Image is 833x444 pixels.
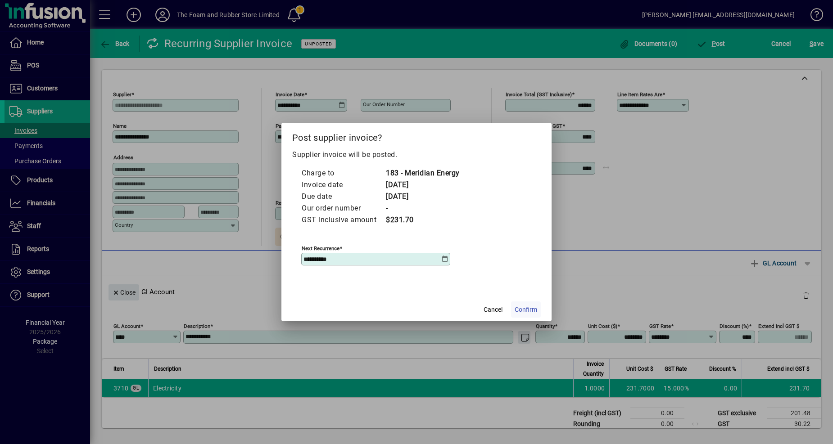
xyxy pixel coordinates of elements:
span: Confirm [515,305,537,314]
button: Confirm [511,301,541,318]
p: Supplier invoice will be posted. [292,149,541,160]
td: [DATE] [385,191,460,202]
span: Cancel [484,305,503,314]
td: Due date [301,191,385,202]
td: Invoice date [301,179,385,191]
td: $231.70 [385,214,460,226]
h2: Post supplier invoice? [281,123,552,149]
button: Cancel [479,301,507,318]
td: Charge to [301,167,385,179]
td: Our order number [301,202,385,214]
td: GST inclusive amount [301,214,385,226]
mat-label: Next recurrence [302,245,340,251]
td: [DATE] [385,179,460,191]
td: 183 - Meridian Energy [385,167,460,179]
td: - [385,202,460,214]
